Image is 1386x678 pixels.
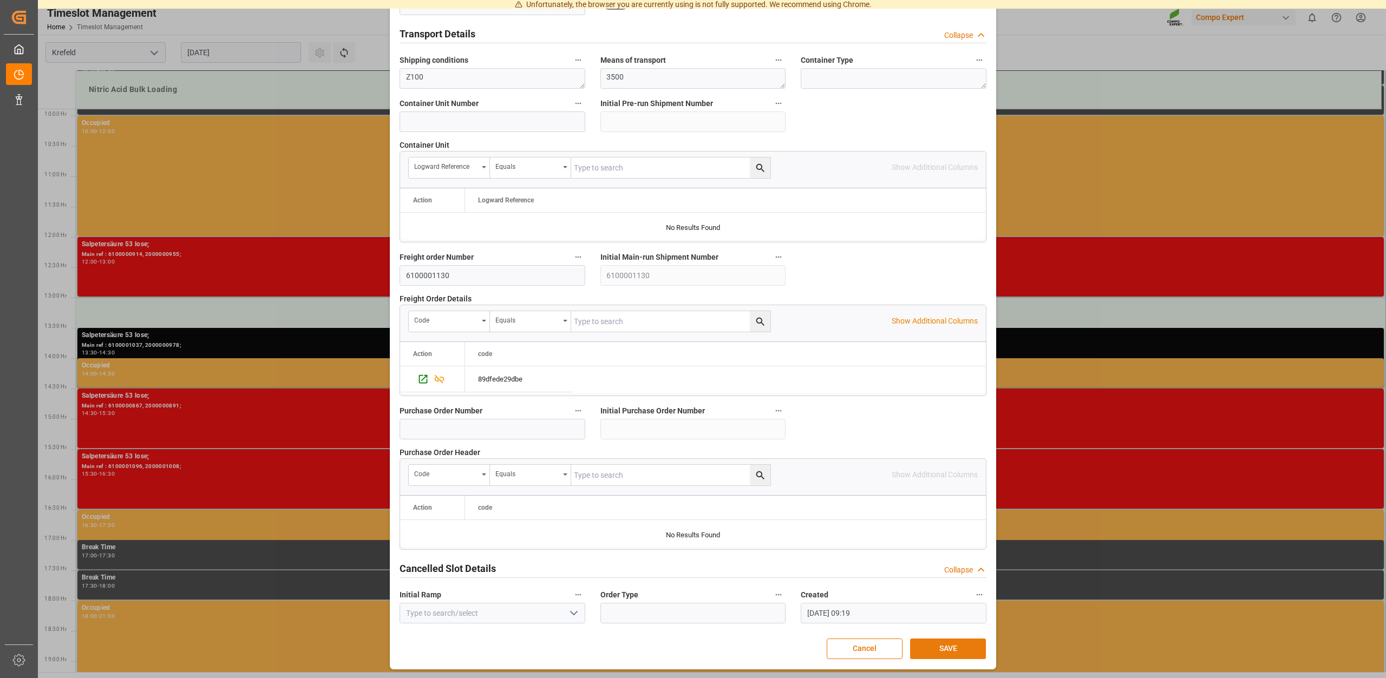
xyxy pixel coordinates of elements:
[400,405,482,417] span: Purchase Order Number
[490,311,571,332] button: open menu
[571,53,585,67] button: Shipping conditions
[944,30,973,41] div: Collapse
[600,55,666,66] span: Means of transport
[490,465,571,485] button: open menu
[600,68,786,89] textarea: 3500
[600,589,638,601] span: Order Type
[801,589,828,601] span: Created
[409,311,490,332] button: open menu
[772,53,786,67] button: Means of transport
[571,250,585,264] button: Freight order Number
[400,140,449,151] span: Container Unit
[414,159,478,172] div: Logward Reference
[400,589,441,601] span: Initial Ramp
[400,293,472,305] span: Freight Order Details
[409,157,490,178] button: open menu
[910,638,986,659] button: SAVE
[600,405,705,417] span: Initial Purchase Order Number
[772,96,786,110] button: Initial Pre-run Shipment Number
[750,311,770,332] button: search button
[413,350,432,358] div: Action
[571,96,585,110] button: Container Unit Number
[571,588,585,602] button: Initial Ramp
[495,466,559,479] div: Equals
[600,252,718,263] span: Initial Main-run Shipment Number
[400,561,496,576] h2: Cancelled Slot Details
[571,311,770,332] input: Type to search
[495,313,559,325] div: Equals
[571,404,585,418] button: Purchase Order Number
[413,504,432,511] div: Action
[400,252,474,263] span: Freight order Number
[772,588,786,602] button: Order Type
[571,157,770,178] input: Type to search
[465,366,573,392] div: Press SPACE to select this row.
[413,196,432,204] div: Action
[414,466,478,479] div: code
[465,366,573,392] div: 89dfede29dbe
[409,465,490,485] button: open menu
[892,315,978,327] p: Show Additional Columns
[801,603,986,623] input: DD.MM.YYYY HH:MM
[571,465,770,485] input: Type to search
[400,603,585,623] input: Type to search/select
[490,157,571,178] button: open menu
[495,159,559,172] div: Equals
[801,55,853,66] span: Container Type
[772,404,786,418] button: Initial Purchase Order Number
[772,250,786,264] button: Initial Main-run Shipment Number
[478,196,534,204] span: Logward Reference
[400,55,468,66] span: Shipping conditions
[600,98,713,109] span: Initial Pre-run Shipment Number
[414,313,478,325] div: code
[972,588,986,602] button: Created
[750,465,770,485] button: search button
[944,564,973,576] div: Collapse
[972,53,986,67] button: Container Type
[478,350,492,358] span: code
[827,638,903,659] button: Cancel
[400,447,480,458] span: Purchase Order Header
[400,366,465,392] div: Press SPACE to select this row.
[478,504,492,511] span: code
[400,98,479,109] span: Container Unit Number
[400,27,475,41] h2: Transport Details
[400,68,585,89] textarea: Z100
[750,157,770,178] button: search button
[565,605,581,622] button: open menu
